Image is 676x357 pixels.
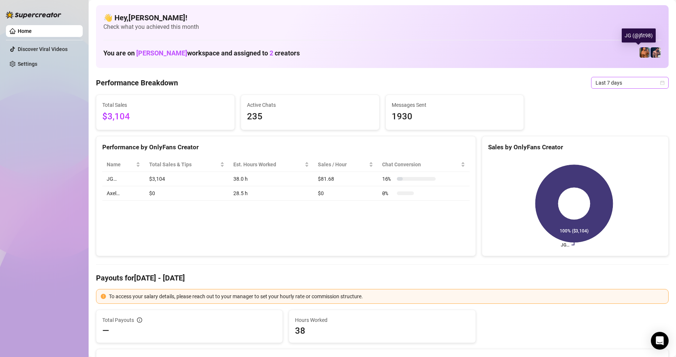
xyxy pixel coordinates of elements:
[651,47,661,58] img: Axel
[295,316,469,324] span: Hours Worked
[96,78,178,88] h4: Performance Breakdown
[660,81,665,85] span: calendar
[382,175,394,183] span: 16 %
[96,273,669,283] h4: Payouts for [DATE] - [DATE]
[639,47,650,58] img: JG
[101,294,106,299] span: exclamation-circle
[136,49,187,57] span: [PERSON_NAME]
[382,189,394,197] span: 0 %
[102,316,134,324] span: Total Payouts
[102,142,470,152] div: Performance by OnlyFans Creator
[18,61,37,67] a: Settings
[103,23,661,31] span: Check what you achieved this month
[145,186,229,201] td: $0
[318,160,367,169] span: Sales / Hour
[270,49,273,57] span: 2
[145,172,229,186] td: $3,104
[229,172,314,186] td: 38.0 h
[392,101,518,109] span: Messages Sent
[145,157,229,172] th: Total Sales & Tips
[392,110,518,124] span: 1930
[596,77,664,88] span: Last 7 days
[622,28,656,42] div: JG (@jfit98)
[102,172,145,186] td: JG…
[247,110,373,124] span: 235
[382,160,459,169] span: Chat Conversion
[488,142,662,152] div: Sales by OnlyFans Creator
[233,160,303,169] div: Est. Hours Worked
[313,172,378,186] td: $81.68
[6,11,61,18] img: logo-BBDzfeDw.svg
[137,317,142,323] span: info-circle
[18,28,32,34] a: Home
[561,242,569,248] text: JG…
[103,49,300,57] h1: You are on workspace and assigned to creators
[229,186,314,201] td: 28.5 h
[149,160,219,169] span: Total Sales & Tips
[295,325,469,337] span: 38
[102,110,229,124] span: $3,104
[109,292,664,300] div: To access your salary details, please reach out to your manager to set your hourly rate or commis...
[651,332,669,350] div: Open Intercom Messenger
[313,157,378,172] th: Sales / Hour
[102,325,109,337] span: —
[102,186,145,201] td: Axel…
[18,46,68,52] a: Discover Viral Videos
[103,13,661,23] h4: 👋 Hey, [PERSON_NAME] !
[378,157,470,172] th: Chat Conversion
[247,101,373,109] span: Active Chats
[107,160,134,169] span: Name
[102,101,229,109] span: Total Sales
[313,186,378,201] td: $0
[102,157,145,172] th: Name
